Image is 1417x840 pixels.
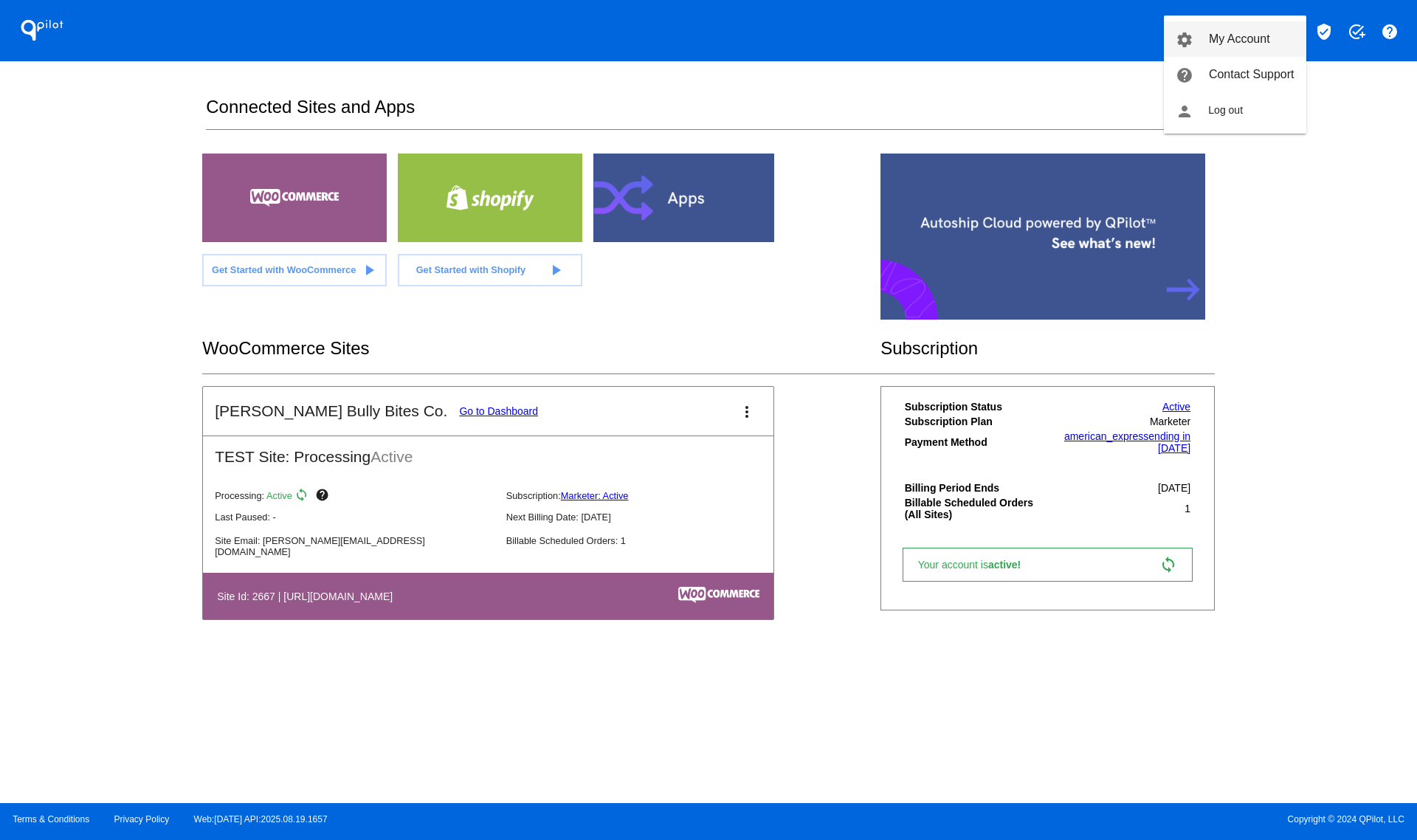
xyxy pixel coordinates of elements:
span: My Account [1209,32,1270,45]
span: Log out [1208,104,1243,116]
mat-icon: help [1176,66,1193,84]
mat-icon: person [1176,103,1193,120]
mat-icon: settings [1176,31,1193,49]
span: Contact Support [1209,68,1294,80]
